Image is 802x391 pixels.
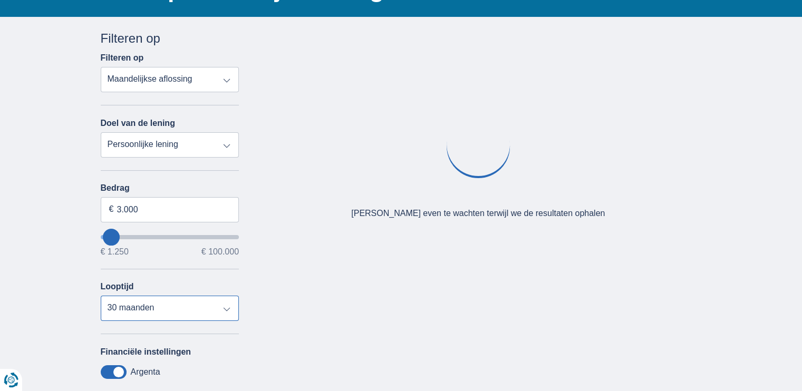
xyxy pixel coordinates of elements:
[101,248,129,256] span: € 1.250
[101,183,239,193] label: Bedrag
[101,282,134,291] label: Looptijd
[101,235,239,239] input: wantToBorrow
[109,203,114,216] span: €
[351,208,605,220] div: [PERSON_NAME] even te wachten terwijl we de resultaten ophalen
[101,53,144,63] label: Filteren op
[101,30,239,47] div: Filteren op
[101,119,175,128] label: Doel van de lening
[131,367,160,377] label: Argenta
[101,347,191,357] label: Financiële instellingen
[201,248,239,256] span: € 100.000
